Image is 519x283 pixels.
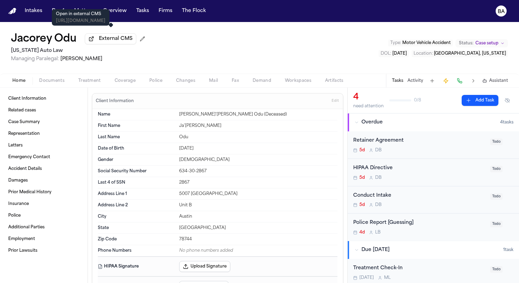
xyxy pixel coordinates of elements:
[359,230,365,235] span: 4d
[179,168,337,174] div: 634-30-2867
[348,186,519,214] div: Open task: Conduct Intake
[348,159,519,186] div: Open task: HIPAA Directive
[375,175,382,181] span: D B
[503,247,514,253] span: 1 task
[11,33,77,45] button: Edit matter name
[441,76,451,86] button: Create Immediate Task
[5,152,82,163] a: Emergency Contact
[490,266,503,273] span: Todo
[98,157,175,163] dt: Gender
[348,113,519,131] button: Overdue4tasks
[179,112,337,117] div: [PERSON_NAME]'[PERSON_NAME] Odu (Deceased)
[98,134,175,140] dt: Last Name
[179,180,337,185] div: 2867
[392,78,403,84] button: Tasks
[330,96,341,107] button: Edit
[98,123,175,129] dt: First Name
[353,92,384,103] div: 4
[359,202,365,208] span: 5d
[375,148,382,153] span: D B
[5,128,82,139] a: Representation
[115,78,136,84] span: Coverage
[134,5,152,17] a: Tasks
[414,52,433,56] span: Location :
[179,191,337,197] div: 5007 [GEOGRAPHIC_DATA]
[348,131,519,159] div: Open task: Retainer Agreement
[56,18,105,24] p: [URL][DOMAIN_NAME]
[100,5,129,17] button: Overview
[348,214,519,241] div: Open task: Police Report [Guessing]
[253,78,271,84] span: Demand
[179,123,337,129] div: Ja'[PERSON_NAME]
[5,163,82,174] a: Accident Details
[179,248,337,253] div: No phone numbers added
[414,98,421,103] span: 0 / 8
[98,237,175,242] dt: Zip Code
[156,5,175,17] button: Firms
[434,52,506,56] span: [GEOGRAPHIC_DATA], [US_STATE]
[179,203,337,208] div: Unit B
[501,95,514,106] button: Hide completed tasks (⌘⇧H)
[85,33,136,44] button: External CMS
[5,233,82,244] a: Employment
[353,104,384,109] div: need attention
[489,78,508,84] span: Assistant
[98,248,131,253] span: Phone Numbers
[455,39,508,47] button: Change status from Case setup
[98,146,175,151] dt: Date of Birth
[5,210,82,221] a: Police
[8,8,16,14] a: Home
[353,164,486,172] div: HIPAA Directive
[490,221,503,227] span: Todo
[459,41,473,46] span: Status:
[5,222,82,233] a: Additional Parties
[179,5,209,17] button: The Flock
[209,78,218,84] span: Mail
[71,5,96,17] a: Matters
[60,56,102,62] span: [PERSON_NAME]
[407,78,423,84] button: Activity
[490,193,503,200] span: Todo
[98,180,175,185] dt: Last 4 of SSN
[179,157,337,163] div: [DEMOGRAPHIC_DATA]
[11,47,148,55] h2: [US_STATE] Auto Law
[325,78,344,84] span: Artifacts
[8,8,16,14] img: Finch Logo
[179,146,337,151] div: [DATE]
[462,95,498,106] button: Add Task
[5,175,82,186] a: Damages
[482,78,508,84] button: Assistant
[5,198,82,209] a: Insurance
[359,148,365,153] span: 5d
[285,78,311,84] span: Workspaces
[375,230,381,235] span: L B
[98,112,175,117] dt: Name
[11,56,59,62] span: Managing Paralegal:
[353,192,486,200] div: Conduct Intake
[5,117,82,128] a: Case Summary
[353,137,486,145] div: Retainer Agreement
[348,241,519,259] button: Due [DATE]1task
[12,78,25,84] span: Home
[379,50,409,57] button: Edit DOL: 2021-10-10
[5,105,82,116] a: Related cases
[353,219,486,227] div: Police Report [Guessing]
[359,175,365,181] span: 5d
[359,275,374,281] span: [DATE]
[361,119,383,126] span: Overdue
[176,78,195,84] span: Changes
[78,78,101,84] span: Treatment
[402,41,451,45] span: Motor Vehicle Accident
[94,98,135,104] h3: Client Information
[39,78,65,84] span: Documents
[22,5,45,17] button: Intakes
[412,50,508,57] button: Edit Location: Los Angeles, California
[388,40,453,46] button: Edit Type: Motor Vehicle Accident
[49,5,67,17] button: Day 1
[5,245,82,256] a: Prior Lawsuits
[353,264,486,272] div: Treatment Check-In
[384,275,391,281] span: M L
